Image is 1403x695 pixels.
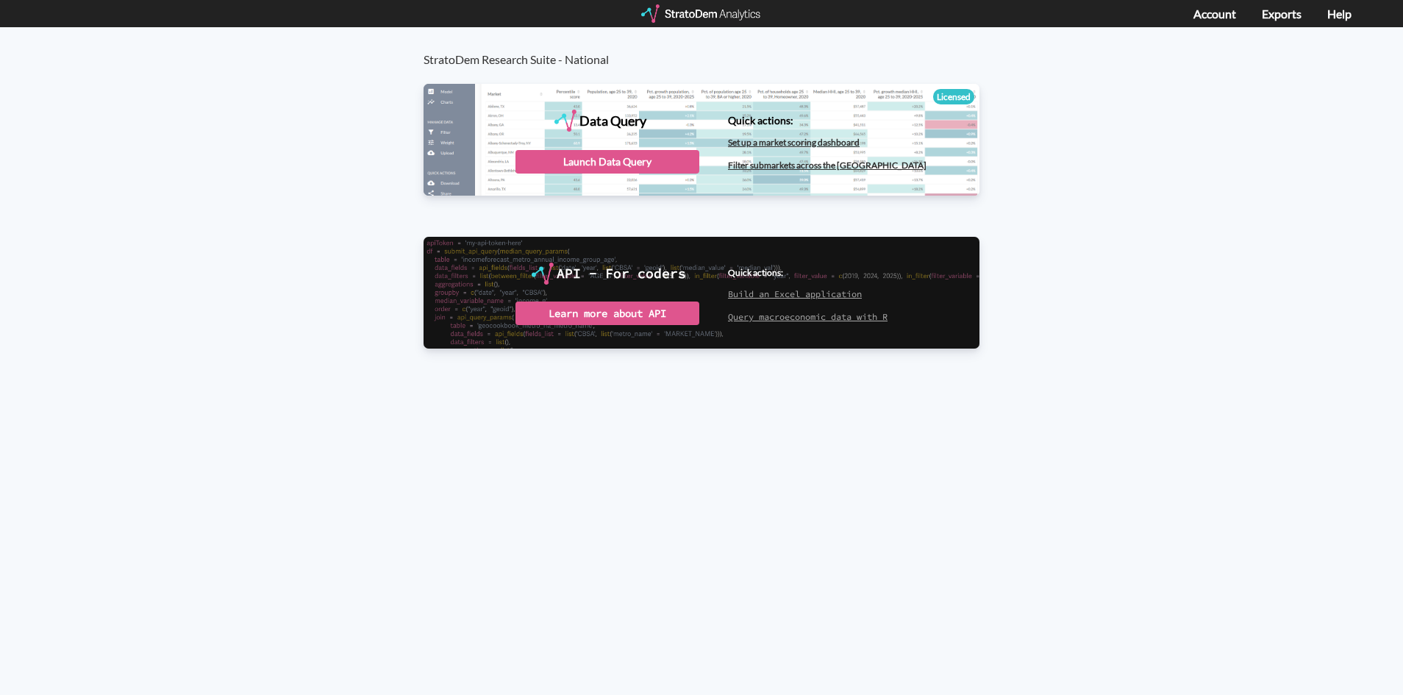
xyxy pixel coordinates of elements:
a: Query macroeconomic data with R [728,311,888,322]
a: Build an Excel application [728,288,862,299]
div: Data Query [579,110,646,132]
h3: StratoDem Research Suite - National [424,27,995,66]
a: Exports [1262,7,1302,21]
div: Learn more about API [515,302,699,325]
h4: Quick actions: [728,268,888,277]
div: API - For coders [557,263,686,285]
h4: Quick actions: [728,115,927,126]
a: Filter submarkets across the [GEOGRAPHIC_DATA] [728,160,927,171]
div: Licensed [933,89,974,104]
a: Account [1193,7,1236,21]
a: Set up a market scoring dashboard [728,137,860,148]
div: Launch Data Query [515,150,699,174]
a: Help [1327,7,1352,21]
